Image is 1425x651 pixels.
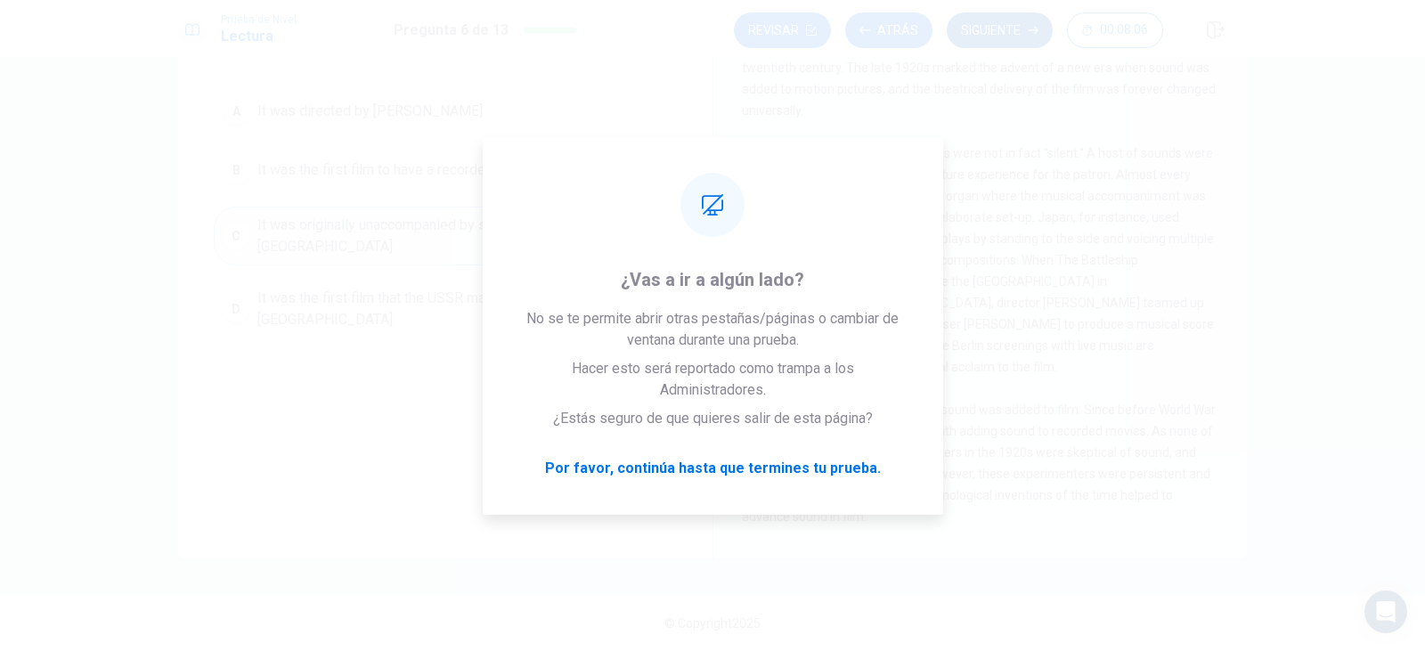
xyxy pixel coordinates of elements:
span: It was originally unaccompanied by sound before the screening in [GEOGRAPHIC_DATA] [257,215,669,257]
button: BIt was the first film to have a recorded sound component [214,148,677,192]
span: It was directed by [PERSON_NAME] [257,101,483,122]
div: C [222,222,250,250]
div: A [222,97,250,126]
div: 2 [742,142,770,171]
button: Atrás [845,12,932,48]
button: Revisar [734,12,831,48]
span: © Copyright 2025 [664,616,761,631]
button: CIt was originally unaccompanied by sound before the screening in [GEOGRAPHIC_DATA] [214,207,677,265]
div: 3 [742,399,770,427]
h1: Lectura [221,26,297,47]
span: It was the first film that the USSR made in [GEOGRAPHIC_DATA], [GEOGRAPHIC_DATA] [257,288,669,330]
div: Open Intercom Messenger [1364,590,1407,633]
button: DIt was the first film that the USSR made in [GEOGRAPHIC_DATA], [GEOGRAPHIC_DATA] [214,280,677,338]
button: AIt was directed by [PERSON_NAME] [214,89,677,134]
span: It was the first film to have a recorded sound component [257,159,608,181]
span: Before this change, silent films were not in fact "silent." A host of sounds were used to create ... [742,146,1214,374]
div: B [222,156,250,184]
h1: Pregunta 6 de 13 [394,20,509,41]
span: 00:08:06 [1100,23,1148,37]
span: It was not without doubt that sound was added to film. Since before World War One, innovators had... [742,403,1216,524]
button: Siguiente [947,12,1053,48]
span: Prueba de Nivel [221,13,297,26]
div: D [222,295,250,323]
button: 00:08:06 [1067,12,1163,48]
